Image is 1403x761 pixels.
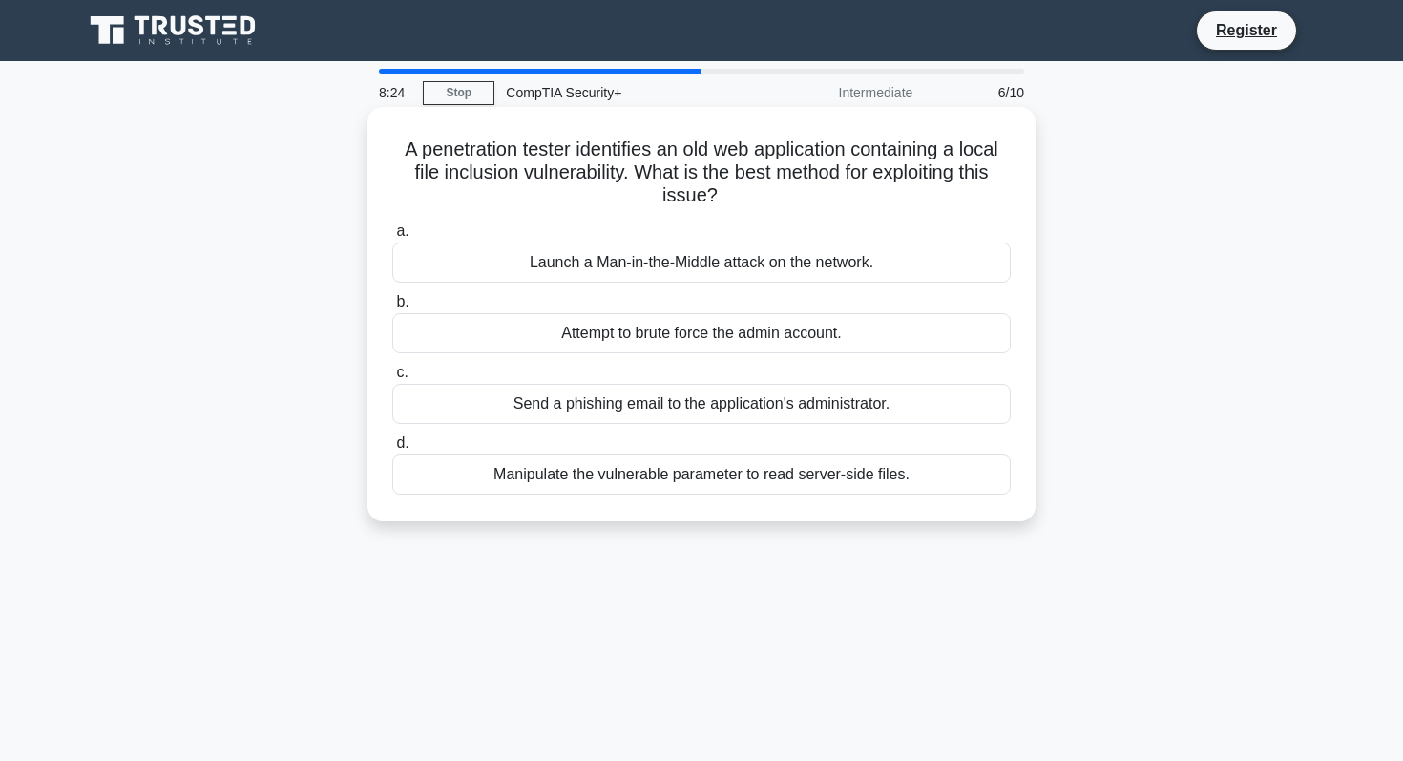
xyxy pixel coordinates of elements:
h5: A penetration tester identifies an old web application containing a local file inclusion vulnerab... [390,137,1013,208]
div: Intermediate [757,74,924,112]
div: Attempt to brute force the admin account. [392,313,1011,353]
span: b. [396,293,408,309]
div: Send a phishing email to the application's administrator. [392,384,1011,424]
div: Launch a Man-in-the-Middle attack on the network. [392,243,1011,283]
a: Register [1204,18,1288,42]
span: a. [396,222,408,239]
div: 8:24 [367,74,423,112]
div: CompTIA Security+ [494,74,757,112]
span: d. [396,434,408,451]
div: Manipulate the vulnerable parameter to read server-side files. [392,454,1011,495]
span: c. [396,364,408,380]
a: Stop [423,81,494,105]
div: 6/10 [924,74,1036,112]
